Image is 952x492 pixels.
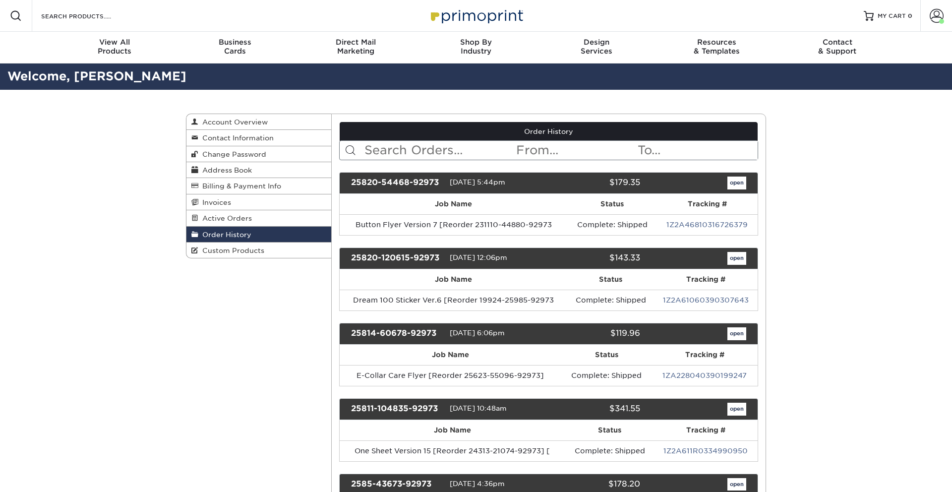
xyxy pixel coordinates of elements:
a: 1Z2A46810316726379 [666,221,748,229]
th: Job Name [340,269,568,290]
a: open [727,252,746,265]
span: Active Orders [198,214,252,222]
td: Button Flyer Version 7 [Reorder 231110-44880-92973 [340,214,568,235]
span: Account Overview [198,118,268,126]
input: Search Orders... [363,141,516,160]
div: 25820-120615-92973 [344,252,450,265]
span: Invoices [198,198,231,206]
a: Order History [186,227,331,243]
div: $341.55 [541,403,647,416]
th: Job Name [340,345,562,365]
a: Account Overview [186,114,331,130]
a: open [727,478,746,491]
div: & Templates [656,38,777,56]
th: Tracking # [654,269,758,290]
th: Status [561,345,652,365]
span: [DATE] 10:48am [450,404,507,412]
a: Shop ByIndustry [416,32,536,63]
span: Shop By [416,38,536,47]
div: 2585-43673-92973 [344,478,450,491]
div: 25814-60678-92973 [344,327,450,340]
input: SEARCH PRODUCTS..... [40,10,137,22]
th: Tracking # [654,420,758,440]
a: BusinessCards [175,32,296,63]
div: Products [55,38,175,56]
img: Primoprint [426,5,526,26]
a: 1ZA228040390199247 [662,371,747,379]
div: 25811-104835-92973 [344,403,450,416]
span: Change Password [198,150,266,158]
a: DesignServices [536,32,656,63]
td: Dream 100 Sticker Ver.6 [Reorder 19924-25985-92973 [340,290,568,310]
span: MY CART [878,12,906,20]
span: Order History [198,231,251,239]
input: From... [515,141,636,160]
th: Tracking # [652,345,758,365]
div: $179.35 [541,177,647,189]
a: Change Password [186,146,331,162]
div: Industry [416,38,536,56]
th: Status [565,420,654,440]
a: Order History [340,122,758,141]
a: 1Z2A611R0334990950 [663,447,748,455]
span: [DATE] 5:44pm [450,178,505,186]
td: One Sheet Version 15 [Reorder 24313-21074-92973] [ [340,440,566,461]
div: $143.33 [541,252,647,265]
td: Complete: Shipped [568,214,656,235]
div: $178.20 [541,478,647,491]
td: Complete: Shipped [565,440,654,461]
span: Resources [656,38,777,47]
a: Invoices [186,194,331,210]
span: Business [175,38,296,47]
div: Cards [175,38,296,56]
span: Direct Mail [296,38,416,47]
a: Billing & Payment Info [186,178,331,194]
div: $119.96 [541,327,647,340]
a: open [727,403,746,416]
a: 1Z2A61060390307643 [663,296,749,304]
a: open [727,327,746,340]
span: Custom Products [198,246,264,254]
span: Contact Information [198,134,274,142]
a: Active Orders [186,210,331,226]
th: Job Name [340,194,568,214]
td: Complete: Shipped [561,365,652,386]
th: Job Name [340,420,566,440]
td: Complete: Shipped [567,290,654,310]
span: Design [536,38,656,47]
span: Contact [777,38,897,47]
a: Address Book [186,162,331,178]
a: Direct MailMarketing [296,32,416,63]
div: & Support [777,38,897,56]
a: Custom Products [186,243,331,258]
span: 0 [908,12,912,19]
span: Address Book [198,166,252,174]
a: View AllProducts [55,32,175,63]
span: Billing & Payment Info [198,182,281,190]
th: Tracking # [656,194,758,214]
span: [DATE] 12:06pm [450,253,507,261]
div: Marketing [296,38,416,56]
a: open [727,177,746,189]
span: [DATE] 4:36pm [450,480,505,488]
th: Status [567,269,654,290]
a: Contact& Support [777,32,897,63]
a: Resources& Templates [656,32,777,63]
span: [DATE] 6:06pm [450,329,505,337]
div: 25820-54468-92973 [344,177,450,189]
div: Services [536,38,656,56]
th: Status [568,194,656,214]
a: Contact Information [186,130,331,146]
input: To... [637,141,758,160]
td: E-Collar Care Flyer [Reorder 25623-55096-92973] [340,365,562,386]
span: View All [55,38,175,47]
